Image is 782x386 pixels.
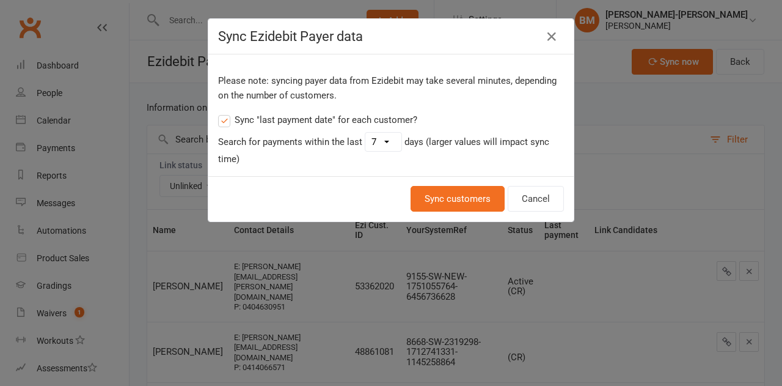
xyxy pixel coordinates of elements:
div: Search for payments within the last days (larger values will impact sync time) [218,132,564,166]
span: Sync "last payment date" for each customer? [235,113,417,125]
p: Please note: syncing payer data from Ezidebit may take several minutes, depending on the number o... [218,73,564,103]
button: Cancel [508,186,564,212]
h4: Sync Ezidebit Payer data [218,29,564,44]
a: Close [542,27,561,46]
button: Sync customers [411,186,505,212]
